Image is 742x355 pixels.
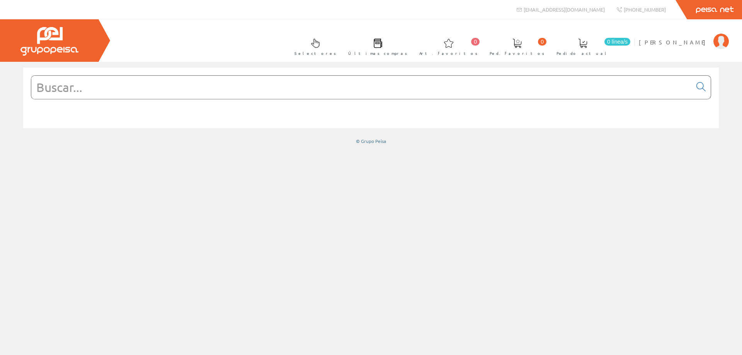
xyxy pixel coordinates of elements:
[524,6,605,13] span: [EMAIL_ADDRESS][DOMAIN_NAME]
[20,27,78,56] img: Grupo Peisa
[490,49,545,57] span: Ped. favoritos
[556,49,609,57] span: Pedido actual
[287,32,340,60] a: Selectores
[348,49,407,57] span: Últimas compras
[294,49,336,57] span: Selectores
[639,32,729,39] a: [PERSON_NAME]
[538,38,546,46] span: 0
[471,38,480,46] span: 0
[604,38,630,46] span: 0 línea/s
[23,138,719,144] div: © Grupo Peisa
[624,6,666,13] span: [PHONE_NUMBER]
[340,32,411,60] a: Últimas compras
[419,49,478,57] span: Art. favoritos
[639,38,710,46] span: [PERSON_NAME]
[31,76,692,99] input: Buscar...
